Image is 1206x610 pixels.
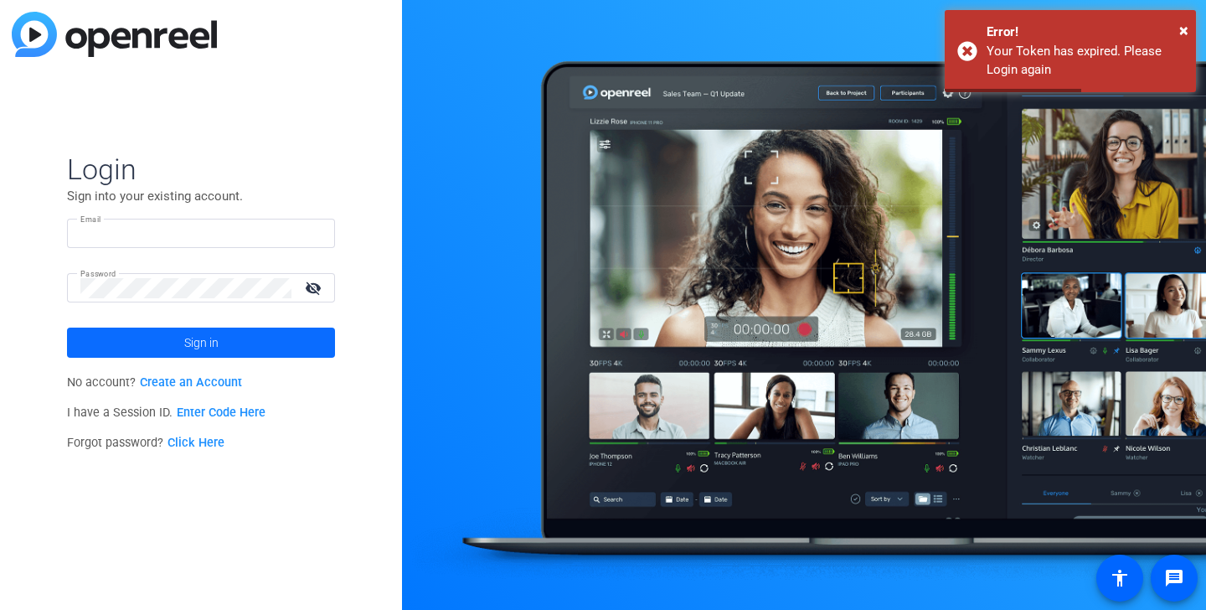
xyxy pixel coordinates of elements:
mat-label: Email [80,215,101,224]
p: Sign into your existing account. [67,187,335,205]
a: Click Here [167,436,224,450]
span: Sign in [184,322,219,364]
input: Enter Email Address [80,224,322,244]
img: blue-gradient.svg [12,12,217,57]
mat-icon: message [1164,568,1184,588]
mat-icon: accessibility [1110,568,1130,588]
mat-icon: visibility_off [295,276,335,300]
span: Login [67,152,335,187]
a: Create an Account [140,375,242,390]
span: Forgot password? [67,436,224,450]
div: Your Token has expired. Please Login again [987,42,1183,80]
a: Enter Code Here [177,406,265,420]
div: Error! [987,23,1183,42]
mat-label: Password [80,269,116,278]
button: Sign in [67,328,335,358]
span: No account? [67,375,242,390]
span: × [1179,20,1188,40]
button: Close [1179,18,1188,43]
span: I have a Session ID. [67,406,265,420]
